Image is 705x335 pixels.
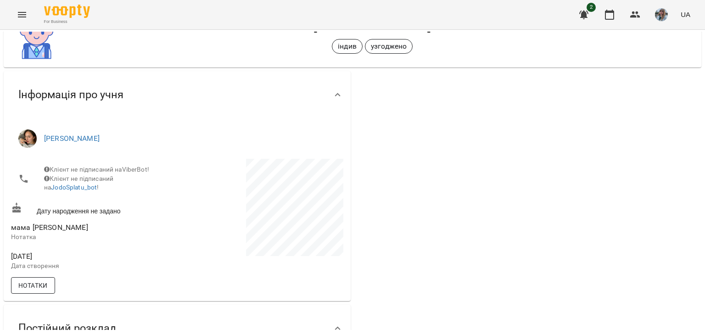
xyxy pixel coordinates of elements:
div: Дату народження не задано [9,201,177,218]
span: Клієнт не підписаний на ViberBot! [44,166,149,173]
img: Voopty Logo [44,5,90,18]
span: UA [681,10,690,19]
img: 9bfab2bfb3752ce454f24909a0a4e31f.jpg [655,8,668,21]
button: UA [677,6,694,23]
span: Клієнт не підписаний на ! [44,175,113,191]
span: мама [PERSON_NAME] [11,223,88,232]
button: Menu [11,4,33,26]
a: JodoSplatu_bot [51,184,97,191]
p: Нотатка [11,233,175,242]
span: For Business [44,19,90,25]
p: індив [338,41,357,52]
div: індив [332,39,363,54]
img: Анна Карпінець [18,129,37,148]
p: узгоджено [371,41,407,52]
div: узгоджено [365,39,413,54]
button: Нотатки [11,277,55,294]
div: Інформація про учня [4,71,351,118]
span: 2 [587,3,596,12]
span: [DATE] [11,251,175,262]
span: Нотатки [18,280,48,291]
a: [PERSON_NAME] [44,134,100,143]
span: Інформація про учня [18,88,123,102]
img: d49452a5bea316c028a4f228f6977357.png [11,10,62,60]
p: Дата створення [11,262,175,271]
